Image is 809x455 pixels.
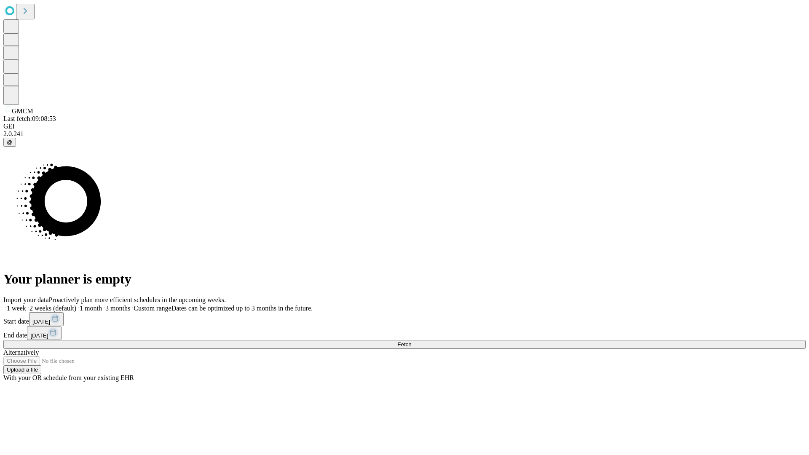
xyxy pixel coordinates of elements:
[3,312,806,326] div: Start date
[29,305,76,312] span: 2 weeks (default)
[32,318,50,325] span: [DATE]
[29,312,64,326] button: [DATE]
[171,305,313,312] span: Dates can be optimized up to 3 months in the future.
[3,130,806,138] div: 2.0.241
[27,326,62,340] button: [DATE]
[3,296,49,303] span: Import your data
[3,123,806,130] div: GEI
[397,341,411,348] span: Fetch
[3,271,806,287] h1: Your planner is empty
[105,305,130,312] span: 3 months
[3,115,56,122] span: Last fetch: 09:08:53
[3,340,806,349] button: Fetch
[3,365,41,374] button: Upload a file
[3,349,39,356] span: Alternatively
[134,305,171,312] span: Custom range
[7,305,26,312] span: 1 week
[30,332,48,339] span: [DATE]
[49,296,226,303] span: Proactively plan more efficient schedules in the upcoming weeks.
[3,374,134,381] span: With your OR schedule from your existing EHR
[3,138,16,147] button: @
[7,139,13,145] span: @
[12,107,33,115] span: GMCM
[3,326,806,340] div: End date
[80,305,102,312] span: 1 month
